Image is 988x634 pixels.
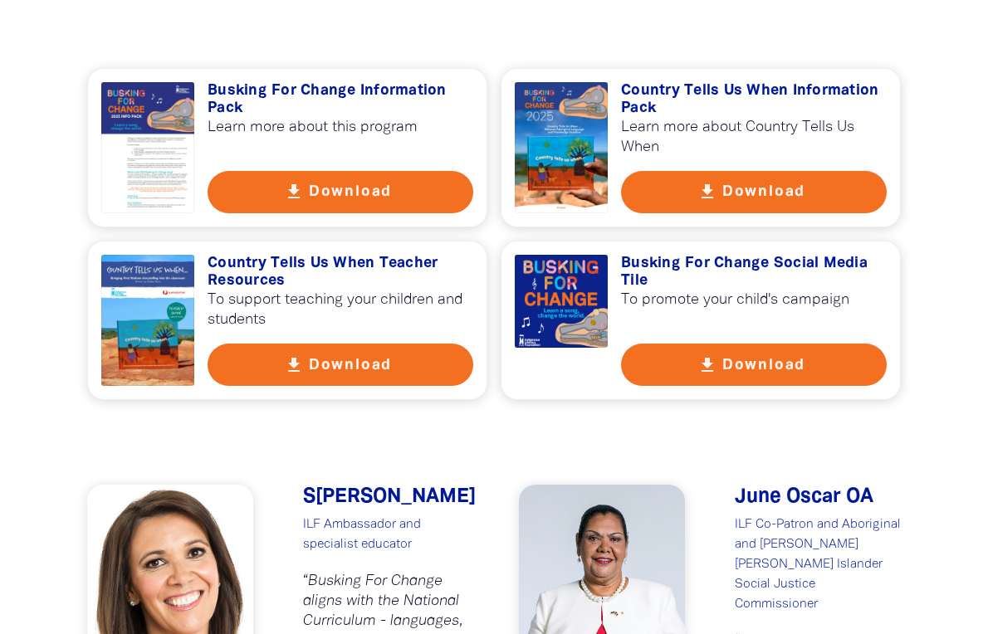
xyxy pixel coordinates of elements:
p: ILF Ambassador and specialist educator [303,515,469,554]
h3: Busking For Change Social Media Tile [621,255,887,290]
button: get_app Download [621,171,887,213]
i: get_app [284,355,304,375]
i: get_app [697,355,717,375]
h3: Country Tells Us When Teacher Resources [208,255,473,290]
span: June Oscar OA [735,488,873,506]
i: get_app [697,182,717,202]
button: get_app Download [208,171,473,213]
h3: Country Tells Us When Information Pack [621,82,887,118]
i: get_app [284,182,304,202]
button: get_app Download [621,344,887,386]
span: S﻿[PERSON_NAME] [303,488,476,506]
p: ILF Co-Patron and Aboriginal and [PERSON_NAME] [PERSON_NAME] Islander Social Justice Commissioner [735,515,901,614]
h3: Busking For Change Information Pack [208,82,473,118]
button: get_app Download [208,344,473,386]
